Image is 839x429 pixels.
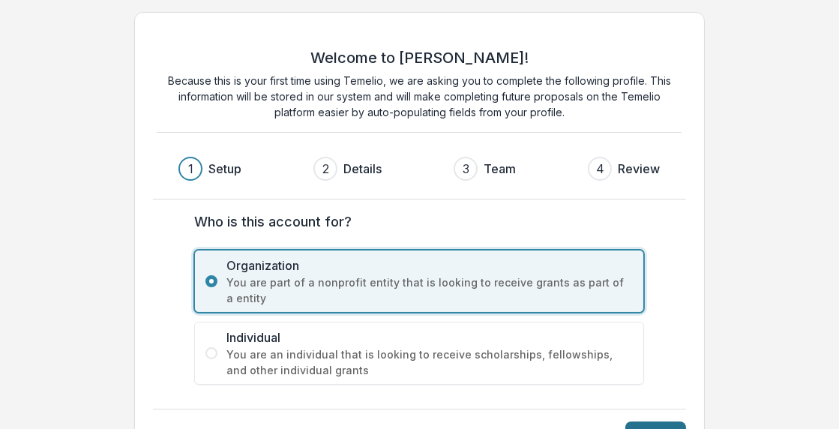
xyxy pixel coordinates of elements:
[226,346,633,378] span: You are an individual that is looking to receive scholarships, fellowships, and other individual ...
[208,160,241,178] h3: Setup
[310,49,529,67] h2: Welcome to [PERSON_NAME]!
[226,256,633,274] span: Organization
[596,160,604,178] div: 4
[194,211,635,232] label: Who is this account for?
[178,157,660,181] div: Progress
[322,160,329,178] div: 2
[188,160,193,178] div: 1
[157,73,682,120] p: Because this is your first time using Temelio, we are asking you to complete the following profil...
[226,274,633,306] span: You are part of a nonprofit entity that is looking to receive grants as part of a entity
[484,160,516,178] h3: Team
[463,160,469,178] div: 3
[618,160,660,178] h3: Review
[343,160,382,178] h3: Details
[226,328,633,346] span: Individual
